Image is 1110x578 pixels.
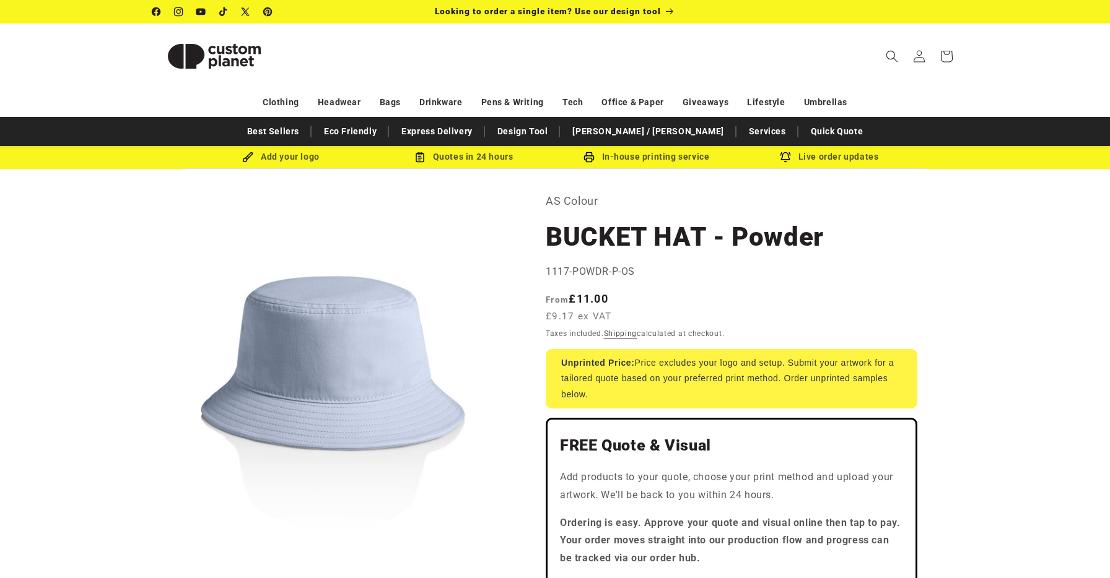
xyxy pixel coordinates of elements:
media-gallery: Gallery Viewer [152,191,515,553]
span: Looking to order a single item? Use our design tool [435,6,661,16]
strong: Unprinted Price: [561,358,635,368]
img: In-house printing [583,152,595,163]
div: Taxes included. calculated at checkout. [546,327,917,340]
a: Pens & Writing [481,92,544,113]
a: [PERSON_NAME] / [PERSON_NAME] [566,121,730,142]
div: In-house printing service [555,149,738,165]
div: Price excludes your logo and setup. Submit your artwork for a tailored quote based on your prefer... [546,349,917,408]
p: AS Colour [546,191,917,211]
a: Headwear [318,92,361,113]
a: Tech [562,92,583,113]
img: Custom Planet [152,28,276,84]
div: Add your logo [190,149,372,165]
a: Services [743,121,792,142]
img: Order updates [780,152,791,163]
a: Bags [380,92,401,113]
a: Office & Paper [601,92,663,113]
a: Quick Quote [805,121,870,142]
span: From [546,295,569,304]
span: 1117-POWDR-P-OS [546,265,635,277]
div: Live order updates [738,149,920,165]
a: Shipping [604,329,637,338]
h2: FREE Quote & Visual [560,436,903,455]
strong: £11.00 [546,292,608,305]
a: Lifestyle [747,92,785,113]
span: £9.17 ex VAT [546,309,612,324]
img: Order Updates Icon [414,152,426,163]
a: Umbrellas [804,92,847,113]
a: Eco Friendly [318,121,383,142]
strong: Ordering is easy. Approve your quote and visual online then tap to pay. Your order moves straight... [560,517,901,564]
h1: BUCKET HAT - Powder [546,220,917,254]
a: Express Delivery [395,121,479,142]
summary: Search [878,43,906,70]
img: Brush Icon [242,152,253,163]
p: Add products to your quote, choose your print method and upload your artwork. We'll be back to yo... [560,468,903,504]
a: Clothing [263,92,299,113]
a: Best Sellers [241,121,305,142]
a: Design Tool [491,121,554,142]
a: Giveaways [683,92,728,113]
a: Drinkware [419,92,462,113]
a: Custom Planet [148,24,281,88]
div: Quotes in 24 hours [372,149,555,165]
